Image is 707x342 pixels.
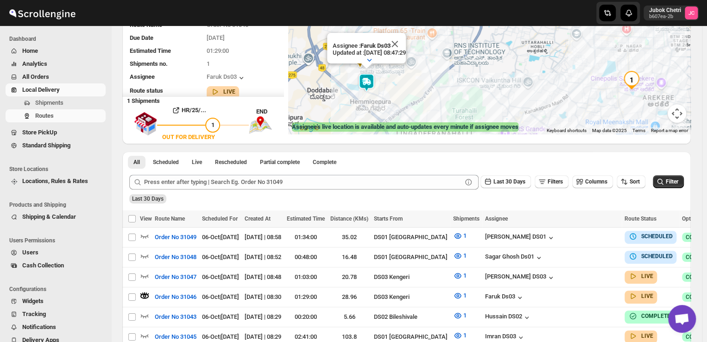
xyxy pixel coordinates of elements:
div: 00:48:00 [287,253,325,262]
span: Tracking [22,310,46,317]
button: Order No 31049 [149,230,202,245]
span: Products and Shipping [9,201,107,209]
span: Estimated Time [287,215,325,222]
img: Google [290,122,321,134]
button: Sagar Ghosh Ds01 [485,253,543,262]
p: Assignee : [333,42,406,49]
span: Locations, Rules & Rates [22,177,88,184]
span: Order No 31043 [155,312,196,322]
span: Assignee [485,215,508,222]
span: Filters [548,178,563,185]
div: Open chat [668,305,696,333]
button: Notifications [6,321,106,334]
span: Users Permissions [9,237,107,244]
span: 1 [463,232,467,239]
button: LIVE [628,272,653,281]
button: Order No 31047 [149,270,202,285]
button: Order No 31043 [149,310,202,324]
div: END [256,107,284,116]
span: 06-Oct | [DATE] [202,313,239,320]
span: 1 [463,312,467,319]
b: COMPLETE [641,313,670,319]
span: Due Date [130,34,153,41]
button: Cash Collection [6,259,106,272]
span: All Orders [22,73,49,80]
button: [PERSON_NAME] DS01 [485,233,555,242]
span: Rescheduled [215,158,247,166]
span: Analytics [22,60,47,67]
button: LIVE [628,331,653,341]
p: Updated at : [DATE] 08:47:29 [333,49,406,56]
div: DS01 [GEOGRAPHIC_DATA] [374,253,448,262]
span: Shipments [35,99,63,106]
button: 1 [448,248,472,263]
span: Configurations [9,285,107,293]
button: All routes [128,156,145,169]
div: 01:03:00 [287,272,325,282]
button: Locations, Rules & Rates [6,175,106,188]
span: Live [192,158,202,166]
span: Widgets [22,298,44,304]
span: Last 30 Days [132,196,164,202]
span: 1 [463,252,467,259]
div: 02:41:00 [287,332,325,342]
button: [PERSON_NAME] DS03 [485,273,555,282]
b: LIVE [223,89,235,95]
div: [DATE] | 08:52 [245,253,281,262]
button: Analytics [6,57,106,70]
span: 1 [211,121,215,128]
p: b607ea-2b [649,14,681,19]
div: DS03 Kengeri [374,272,448,282]
span: Standard Shipping [22,142,70,149]
button: Shipping & Calendar [6,210,106,223]
span: Columns [585,178,607,185]
button: Last 30 Days [480,175,531,188]
span: [DATE] [207,34,225,41]
button: User menu [644,6,699,20]
div: 28.96 [330,292,368,302]
text: JC [688,10,694,16]
span: Filter [666,178,678,185]
button: SCHEDULED [628,252,673,261]
button: 1 [448,288,472,303]
b: SCHEDULED [641,233,673,240]
span: 06-Oct | [DATE] [202,253,239,260]
div: Imran DS03 [485,333,525,342]
span: Scheduled For [202,215,238,222]
div: [DATE] | 08:58 [245,233,281,242]
div: 16.48 [330,253,368,262]
button: Routes [6,109,106,122]
span: 1 [463,332,467,339]
span: Local Delivery [22,86,60,93]
b: HR/25/... [182,107,206,114]
span: 06-Oct | [DATE] [202,333,239,340]
span: 06-Oct | [DATE] [202,273,239,280]
span: Partial complete [260,158,300,166]
span: Complete [313,158,336,166]
div: Faruk Ds03 [485,293,524,302]
span: Order No 31045 [155,332,196,342]
span: Created At [245,215,271,222]
div: [DATE] | 08:48 [245,272,281,282]
b: Faruk Ds03 [360,42,391,49]
div: OUT FOR DELIVERY [162,133,215,142]
button: Close [384,33,406,55]
div: DS02 Bileshivale [374,312,448,322]
span: All [133,158,140,166]
div: DS01 [GEOGRAPHIC_DATA] [374,233,448,242]
b: SCHEDULED [641,253,673,260]
button: Columns [572,175,613,188]
button: Order No 31046 [149,290,202,304]
button: SCHEDULED [628,232,673,241]
span: Shipping & Calendar [22,213,76,220]
button: Filter [653,175,684,188]
button: HR/25/... [157,103,220,118]
button: Widgets [6,295,106,308]
img: shop.svg [134,106,157,142]
button: All Orders [6,70,106,83]
button: Hussain DS02 [485,313,531,322]
div: DS01 [GEOGRAPHIC_DATA] [374,332,448,342]
button: Home [6,44,106,57]
span: Home [22,47,38,54]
